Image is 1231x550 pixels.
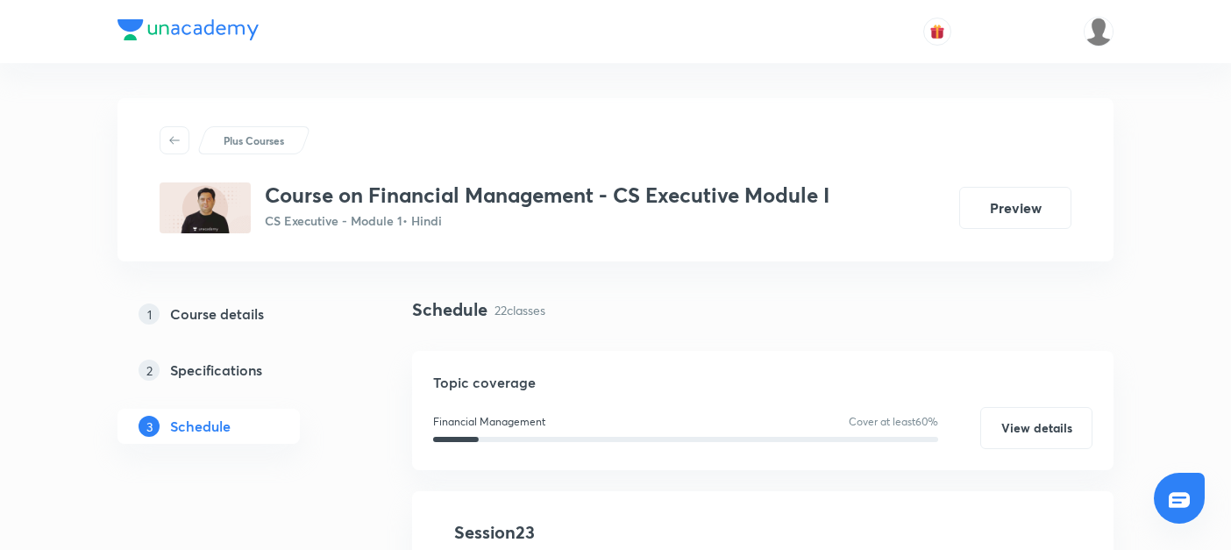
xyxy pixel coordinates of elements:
p: 1 [139,304,160,325]
button: Preview [959,187,1071,229]
h3: Course on Financial Management - CS Executive Module I [265,182,829,208]
p: CS Executive - Module 1 • Hindi [265,211,829,230]
h5: Specifications [170,360,262,381]
a: 2Specifications [117,353,356,388]
p: 2 [139,360,160,381]
p: Plus Courses [224,132,284,148]
h5: Topic coverage [433,372,1092,393]
a: Company Logo [117,19,259,45]
img: avatar [929,24,945,39]
h5: Course details [170,304,264,325]
h5: Schedule [170,416,231,437]
p: Financial Management [433,414,545,430]
h4: Session 23 [454,519,774,546]
button: avatar [923,18,951,46]
h4: Schedule [412,296,487,323]
img: adnan [1084,17,1114,46]
button: View details [980,407,1092,449]
p: 22 classes [495,301,545,319]
img: D63D5E73-FFF7-42D6-8C79-287E9C229F6B_plus.png [160,182,251,233]
p: 3 [139,416,160,437]
p: Cover at least 60 % [849,414,938,430]
a: 1Course details [117,296,356,332]
img: Company Logo [117,19,259,40]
